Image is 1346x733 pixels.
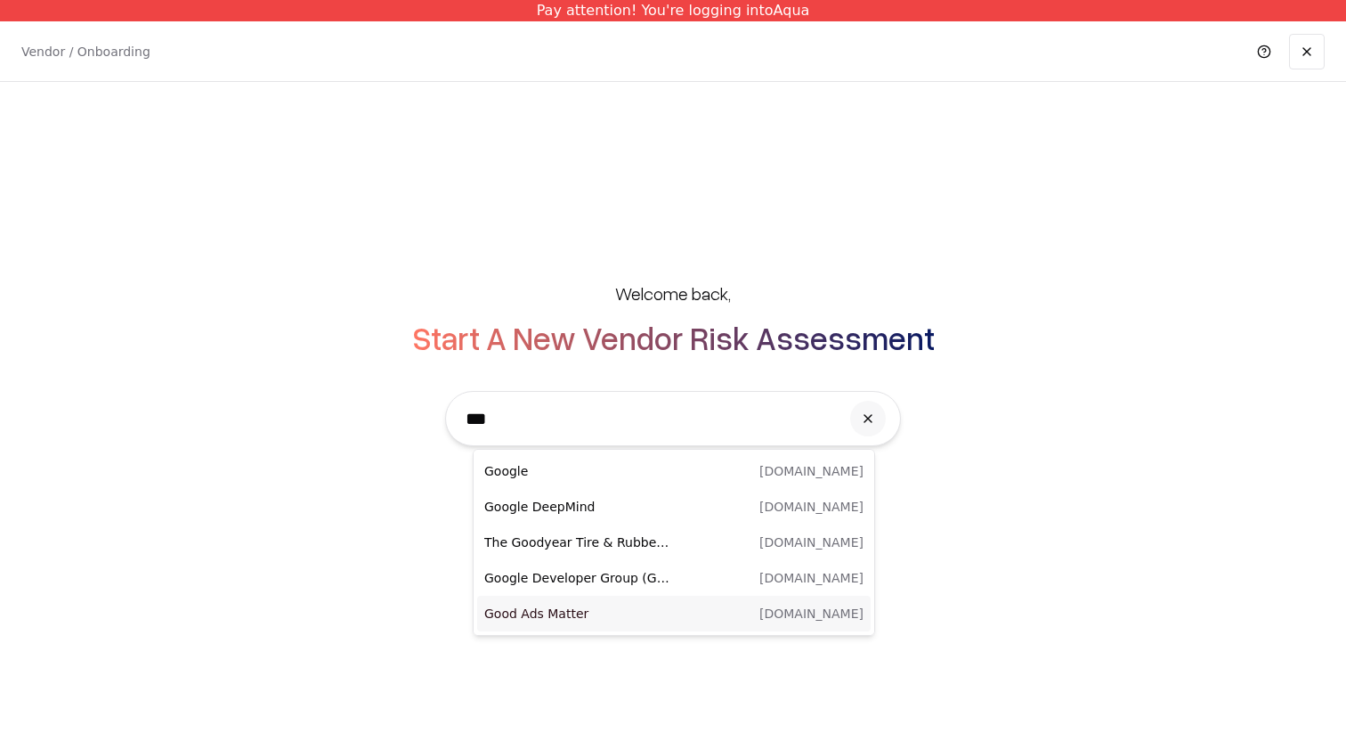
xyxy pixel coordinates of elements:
p: Google Developer Group (GDG) ESILV, [GEOGRAPHIC_DATA] [484,569,674,587]
h5: Welcome back, [615,281,731,305]
p: The Goodyear Tire & Rubber Company [484,533,674,551]
p: [DOMAIN_NAME] [759,605,864,623]
p: [DOMAIN_NAME] [759,498,864,516]
p: Vendor / Onboarding [21,43,150,61]
div: Suggestions [473,449,875,636]
p: Google DeepMind [484,498,674,516]
h2: Start A New Vendor Risk Assessment [412,320,935,355]
p: [DOMAIN_NAME] [759,462,864,480]
p: [DOMAIN_NAME] [759,533,864,551]
p: [DOMAIN_NAME] [759,569,864,587]
p: Google [484,462,674,480]
p: Good Ads Matter [484,605,674,623]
